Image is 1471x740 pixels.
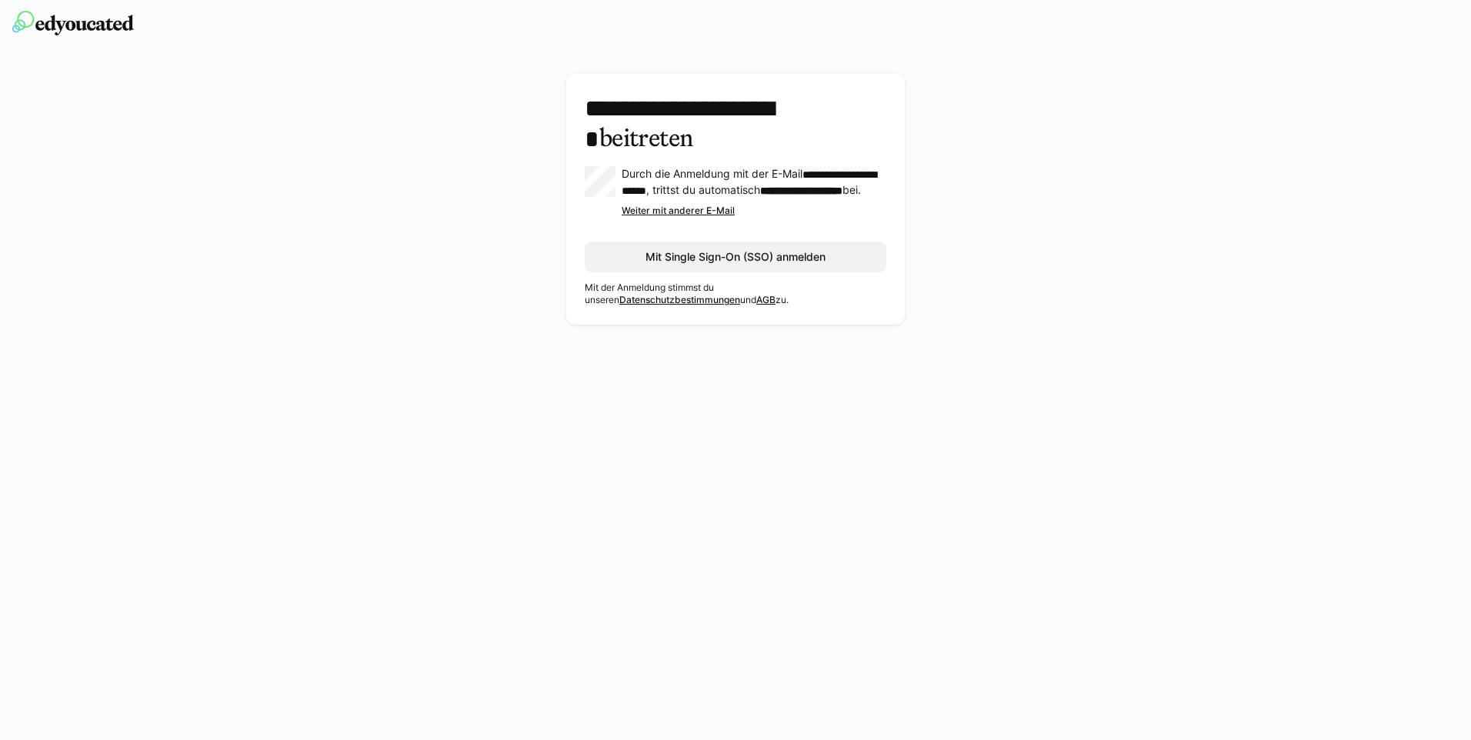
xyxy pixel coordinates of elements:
[619,294,740,305] a: Datenschutzbestimmungen
[585,242,886,272] button: Mit Single Sign-On (SSO) anmelden
[643,249,828,265] span: Mit Single Sign-On (SSO) anmelden
[585,282,886,306] p: Mit der Anmeldung stimmst du unseren und zu.
[756,294,776,305] a: AGB
[12,11,134,35] img: edyoucated
[622,205,886,217] div: Weiter mit anderer E-Mail
[585,92,886,154] h3: beitreten
[622,166,886,198] p: Durch die Anmeldung mit der E-Mail , trittst du automatisch bei.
